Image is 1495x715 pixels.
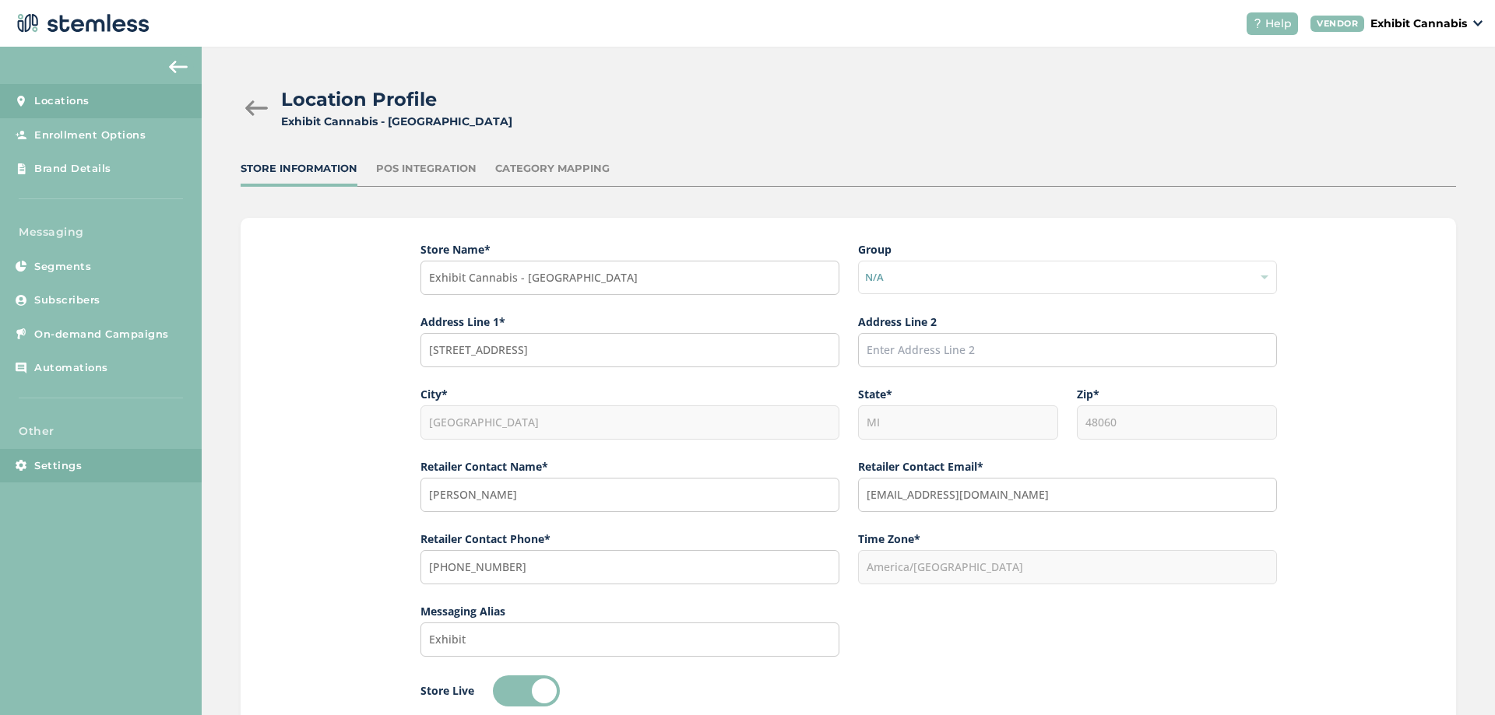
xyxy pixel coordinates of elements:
img: icon_down-arrow-small-66adaf34.svg [1473,20,1483,26]
input: Enter Address Line 2 [858,333,1277,367]
label: Retailer Contact Phone* [420,531,839,547]
span: Subscribers [34,293,100,308]
div: POS Integration [376,161,477,177]
div: Category Mapping [495,161,610,177]
label: Retailer Contact Email [858,458,1277,475]
span: Locations [34,93,90,109]
label: Group [858,241,1277,258]
label: Time Zone [858,531,1277,547]
input: (XXX) XXX-XXXX [420,550,839,584]
input: Enter Messaging Alias [420,622,839,657]
span: Help [1265,16,1292,32]
input: Enter Contact Email [858,478,1277,512]
input: Start typing [420,333,839,367]
label: City [420,386,839,402]
label: Address Line 2 [858,314,1277,330]
input: Enter Contact Name [420,478,839,512]
span: On-demand Campaigns [34,327,169,342]
label: Address Line 1* [420,314,839,330]
span: Enrollment Options [34,128,146,143]
label: Store Name [420,241,839,258]
img: icon-help-white-03924b79.svg [1253,19,1262,28]
label: Messaging Alias [420,603,839,619]
h2: Location Profile [281,86,437,114]
label: Retailer Contact Name [420,458,839,475]
label: Store Live [420,682,474,699]
span: Brand Details [34,161,111,177]
label: Zip [1077,386,1277,402]
span: Settings [34,458,82,474]
p: Exhibit Cannabis [1370,16,1467,32]
iframe: Chat Widget [1417,640,1495,715]
span: Segments [34,259,91,275]
img: logo-dark-0685b13c.svg [12,8,149,39]
img: icon-arrow-back-accent-c549486e.svg [169,61,188,73]
div: VENDOR [1310,16,1364,32]
label: State [858,386,1058,402]
span: Automations [34,360,108,376]
div: Exhibit Cannabis - [GEOGRAPHIC_DATA] [281,114,512,130]
input: Enter Store Name [420,261,839,295]
div: Store Information [241,161,357,177]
